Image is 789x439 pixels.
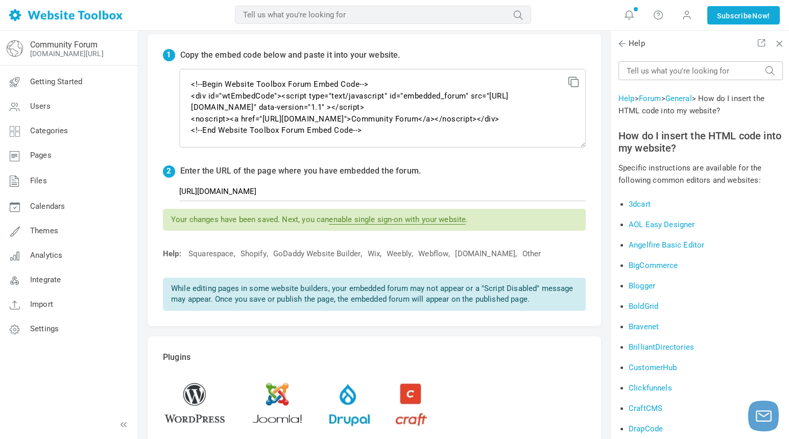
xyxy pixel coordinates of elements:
[629,220,695,229] a: AOL Easy Designer
[617,38,627,48] span: Back
[629,200,651,209] a: 3dcart
[30,275,61,284] span: Integrate
[163,209,586,231] p: Your changes have been saved. Next, you can .
[188,249,234,259] a: Squarespace
[30,202,65,211] span: Calendars
[455,249,515,259] a: [DOMAIN_NAME]
[329,215,466,225] a: enable single sign-on with your website
[30,176,47,185] span: Files
[180,50,400,61] p: Copy the embed code below and paste it into your website.
[273,249,361,259] a: GoDaddy Website Builder
[30,300,53,309] span: Import
[163,249,181,258] span: Help:
[163,165,175,178] span: 2
[522,249,541,259] a: Other
[618,94,764,115] span: > > > How do I insert the HTML code into my website?
[639,94,661,103] a: Forum
[707,6,780,25] a: SubscribeNow!
[235,6,531,24] input: Tell us what you're looking for
[180,165,421,178] p: Enter the URL of the page where you have embedded the forum.
[748,401,779,431] button: Launch chat
[163,278,586,311] p: While editing pages in some website builders, your embedded forum may not appear or a "Script Dis...
[30,50,104,58] a: [DOMAIN_NAME][URL]
[618,130,783,154] h2: How do I insert the HTML code into my website?
[629,322,659,331] a: Bravenet
[30,251,62,260] span: Analytics
[752,10,770,21] span: Now!
[418,249,448,259] a: Webflow
[618,94,635,103] a: Help
[368,249,380,259] a: Wix
[30,226,58,235] span: Themes
[30,102,51,111] span: Users
[629,424,663,433] a: DrapCode
[618,61,783,80] input: Tell us what you're looking for
[158,249,586,259] div: , , , , , , ,
[629,343,694,352] a: BrilliantDirectories
[30,40,98,50] a: Community Forum
[30,324,59,333] span: Settings
[241,249,267,259] a: Shopify
[629,302,658,311] a: BoldGrid
[618,38,645,49] span: Help
[30,77,82,86] span: Getting Started
[163,352,586,363] p: Plugins
[629,261,678,270] a: BigCommerce
[30,151,52,160] span: Pages
[7,40,23,57] img: globe-icon.png
[163,49,175,61] span: 1
[629,281,655,290] a: Blogger
[179,69,586,148] textarea: <!--Begin Website Toolbox Forum Embed Code--> <div id="wtEmbedCode"><script type="text/javascript...
[629,363,677,372] a: CustomerHub
[665,94,692,103] a: General
[629,404,662,413] a: CraftCMS
[179,182,586,201] input: Example: https://www.vksecurities.com/forum/
[629,383,672,393] a: Clickfunnels
[30,126,68,135] span: Categories
[387,249,412,259] a: Weebly
[629,240,704,250] a: Angelfire Basic Editor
